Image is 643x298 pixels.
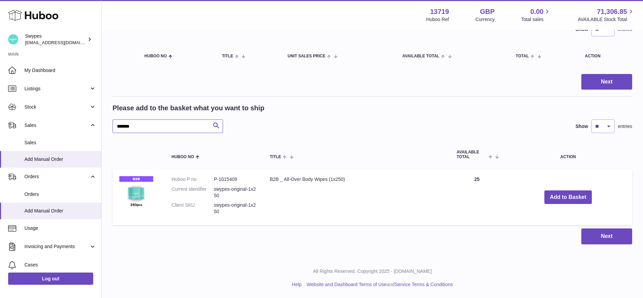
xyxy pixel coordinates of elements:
[24,173,89,180] span: Orders
[24,139,96,146] span: Sales
[24,122,89,129] span: Sales
[426,16,449,23] div: Huboo Ref
[270,155,281,159] span: Title
[222,54,233,58] span: Title
[504,143,632,166] th: Action
[24,67,96,74] span: My Dashboard
[24,225,96,231] span: Usage
[144,54,167,58] span: Huboo no
[450,169,504,225] td: 25
[172,155,194,159] span: Huboo no
[578,7,635,23] a: 71,306.85 AVAILABLE Stock Total
[576,123,588,130] label: Show
[521,7,551,23] a: 0.00 Total sales
[24,156,96,163] span: Add Manual Order
[25,40,100,45] span: [EMAIL_ADDRESS][DOMAIN_NAME]
[476,16,495,23] div: Currency
[24,86,89,92] span: Listings
[172,202,214,215] dt: Client SKU
[581,74,632,90] button: Next
[402,54,439,58] span: AVAILABLE Total
[107,268,638,275] p: All Rights Reserved. Copyright 2025 - [DOMAIN_NAME]
[597,7,627,16] span: 71,306.85
[544,190,592,204] button: Add to Basket
[307,282,387,287] a: Website and Dashboard Terms of Use
[585,54,625,58] div: Action
[24,191,96,198] span: Orders
[172,186,214,199] dt: Current identifier
[618,123,632,130] span: entries
[304,281,453,288] li: and
[395,282,453,287] a: Service Terms & Conditions
[516,54,529,58] span: Total
[530,7,544,16] span: 0.00
[214,186,256,199] dd: swypes-original-1x250
[24,208,96,214] span: Add Manual Order
[24,243,89,250] span: Invoicing and Payments
[24,262,96,268] span: Cases
[581,228,632,244] button: Next
[263,169,450,225] td: B2B _ All-Over Body Wipes (1x250)
[214,202,256,215] dd: swypes-original-1x250
[25,33,86,46] div: Swypes
[214,176,256,183] dd: P-1015409
[480,7,495,16] strong: GBP
[288,54,325,58] span: Unit Sales Price
[8,273,93,285] a: Log out
[119,176,153,210] img: B2B _ All-Over Body Wipes (1x250)
[457,150,487,159] span: AVAILABLE Total
[521,16,551,23] span: Total sales
[292,282,302,287] a: Help
[8,34,18,44] img: internalAdmin-13719@internal.huboo.com
[24,104,89,110] span: Stock
[113,104,264,113] h2: Please add to the basket what you want to ship
[430,7,449,16] strong: 13719
[578,16,635,23] span: AVAILABLE Stock Total
[172,176,214,183] dt: Huboo P no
